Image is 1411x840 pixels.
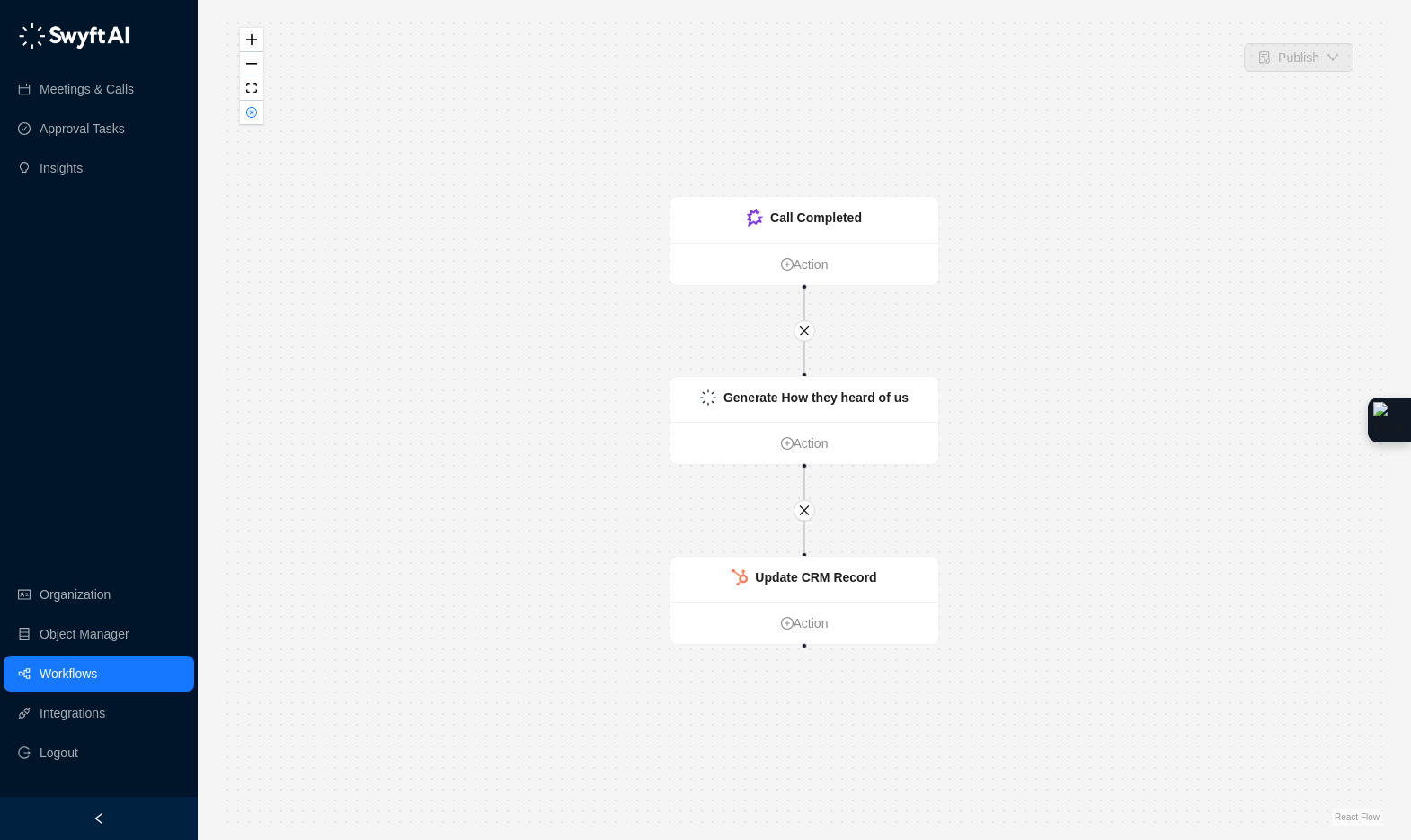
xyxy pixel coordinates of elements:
div: Generate How they heard of usplus-circleAction [670,376,939,465]
a: Action [670,613,938,633]
span: plus-circle [781,617,794,630]
img: Extension Icon [1373,402,1406,438]
button: close-circle [240,101,263,125]
a: Action [670,433,938,453]
span: logout [18,746,31,759]
span: plus-circle [781,437,794,450]
span: plus-circle [781,258,794,271]
button: zoom out [240,52,263,76]
a: Organization [40,576,111,612]
span: left [93,812,105,825]
a: Object Manager [40,616,129,652]
img: gong-Dwh8HbPa.png [747,209,763,227]
span: Logout [40,735,78,771]
strong: Update CRM Record [755,570,876,585]
button: Publish [1244,43,1353,72]
button: fit view [240,76,263,101]
img: logo-05li4sbe.png [18,22,130,49]
a: Workflows [40,656,97,692]
img: hubspot-DkpyWjJb.png [732,569,748,586]
a: Integrations [40,695,105,731]
a: Insights [40,150,83,186]
a: Action [670,255,938,274]
strong: Call Completed [770,210,862,225]
strong: Generate How they heard of us [723,390,909,405]
a: Approval Tasks [40,111,125,147]
span: close [798,504,811,516]
div: Update CRM Recordplus-circleAction [670,556,939,645]
a: React Flow attribution [1335,812,1380,822]
img: logo-small-inverted-DW8HDUn_.png [700,389,716,406]
a: Meetings & Calls [40,71,134,107]
div: Call Completedplus-circleAction [670,196,939,286]
button: zoom in [240,28,263,52]
span: close-circle [246,107,257,118]
span: close [798,325,811,337]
